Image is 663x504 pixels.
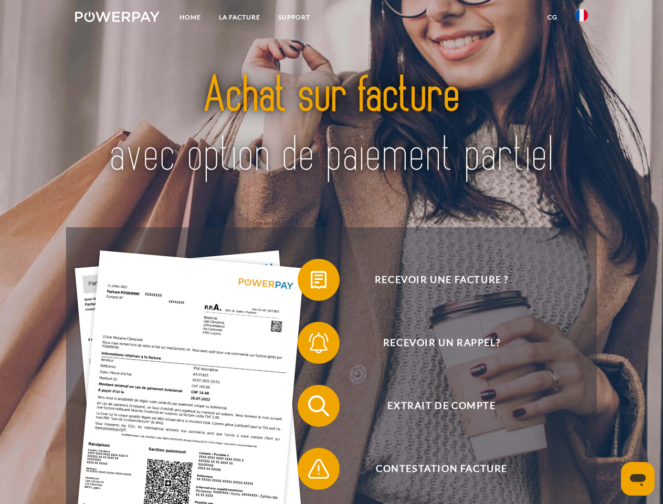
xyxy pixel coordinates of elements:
a: LA FACTURE [210,8,269,27]
img: fr [575,9,588,22]
span: Recevoir une facture ? [313,259,570,301]
button: Extrait de compte [298,385,571,427]
button: Recevoir un rappel? [298,322,571,364]
img: qb_warning.svg [306,456,332,482]
a: Home [171,8,210,27]
span: Extrait de compte [313,385,570,427]
button: Contestation Facture [298,448,571,490]
img: logo-powerpay-white.svg [75,12,160,22]
img: title-powerpay_fr.svg [100,50,563,201]
img: qb_bill.svg [306,267,332,293]
img: qb_search.svg [306,393,332,419]
span: Contestation Facture [313,448,570,490]
button: Recevoir une facture ? [298,259,571,301]
a: Support [269,8,319,27]
img: qb_bell.svg [306,330,332,356]
span: Recevoir un rappel? [313,322,570,364]
a: CG [539,8,566,27]
iframe: Bouton de lancement de la fenêtre de messagerie [621,462,655,496]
